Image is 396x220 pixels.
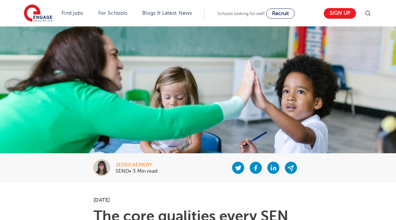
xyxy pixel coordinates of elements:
[115,169,157,174] p: SEND• 3 Min read
[217,11,265,16] span: Schools looking for staff
[324,8,356,19] a: Sign up
[115,162,157,168] div: jessicaemery
[272,11,289,16] span: Recruit
[98,10,127,16] a: For Schools
[24,4,52,23] img: Engage Education
[266,8,295,19] a: Recruit
[93,197,302,202] p: [DATE]
[142,10,192,16] a: Blogs & Latest News
[62,10,83,16] a: Find jobs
